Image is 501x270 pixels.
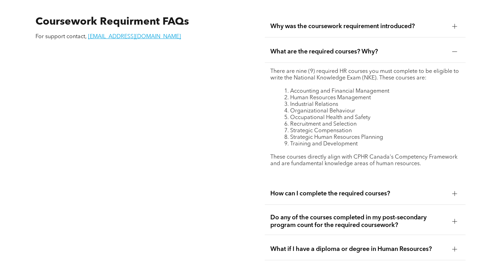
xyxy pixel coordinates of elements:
[35,34,87,40] span: For support contact,
[35,17,189,27] span: Coursework Requirment FAQs
[270,68,460,82] p: There are nine (9) required HR courses you must complete to be eligible to write the National Kno...
[270,190,446,197] span: How can I complete the required courses?
[284,134,460,141] li: Strategic Human Resources Planning
[284,88,460,95] li: Accounting and Financial Management
[270,23,446,30] span: Why was the coursework requirement introduced?
[270,214,446,229] span: Do any of the courses completed in my post-secondary program count for the required coursework?
[270,48,446,56] span: What are the required courses? Why?
[284,115,460,121] li: Occupational Health and Safety
[284,101,460,108] li: Industrial Relations
[284,141,460,147] li: Training and Development
[270,154,460,167] p: These courses directly align with CPHR Canada's Competency Framework and are fundamental knowledg...
[88,34,181,40] a: [EMAIL_ADDRESS][DOMAIN_NAME]
[270,245,446,253] span: What if I have a diploma or degree in Human Resources?
[284,128,460,134] li: Strategic Compensation
[284,95,460,101] li: Human Resources Management
[284,108,460,115] li: Organizational Behaviour
[284,121,460,128] li: Recruitment and Selection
